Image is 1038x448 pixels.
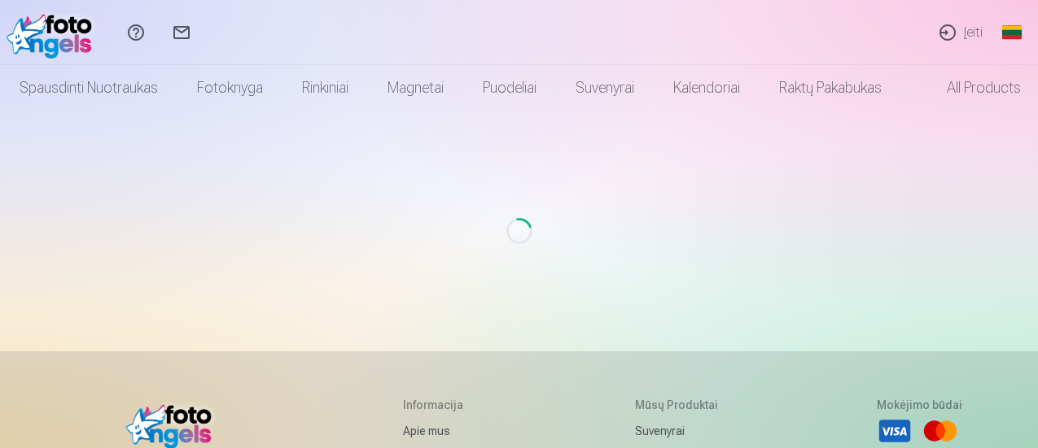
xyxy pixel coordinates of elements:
[7,7,100,59] img: /fa2
[760,65,901,111] a: Raktų pakabukas
[177,65,282,111] a: Fotoknyga
[654,65,760,111] a: Kalendoriai
[463,65,556,111] a: Puodeliai
[635,397,753,413] h5: Mūsų produktai
[556,65,654,111] a: Suvenyrai
[877,397,962,413] h5: Mokėjimo būdai
[403,397,511,413] h5: Informacija
[403,420,511,442] a: Apie mus
[635,420,753,442] a: Suvenyrai
[368,65,463,111] a: Magnetai
[282,65,368,111] a: Rinkiniai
